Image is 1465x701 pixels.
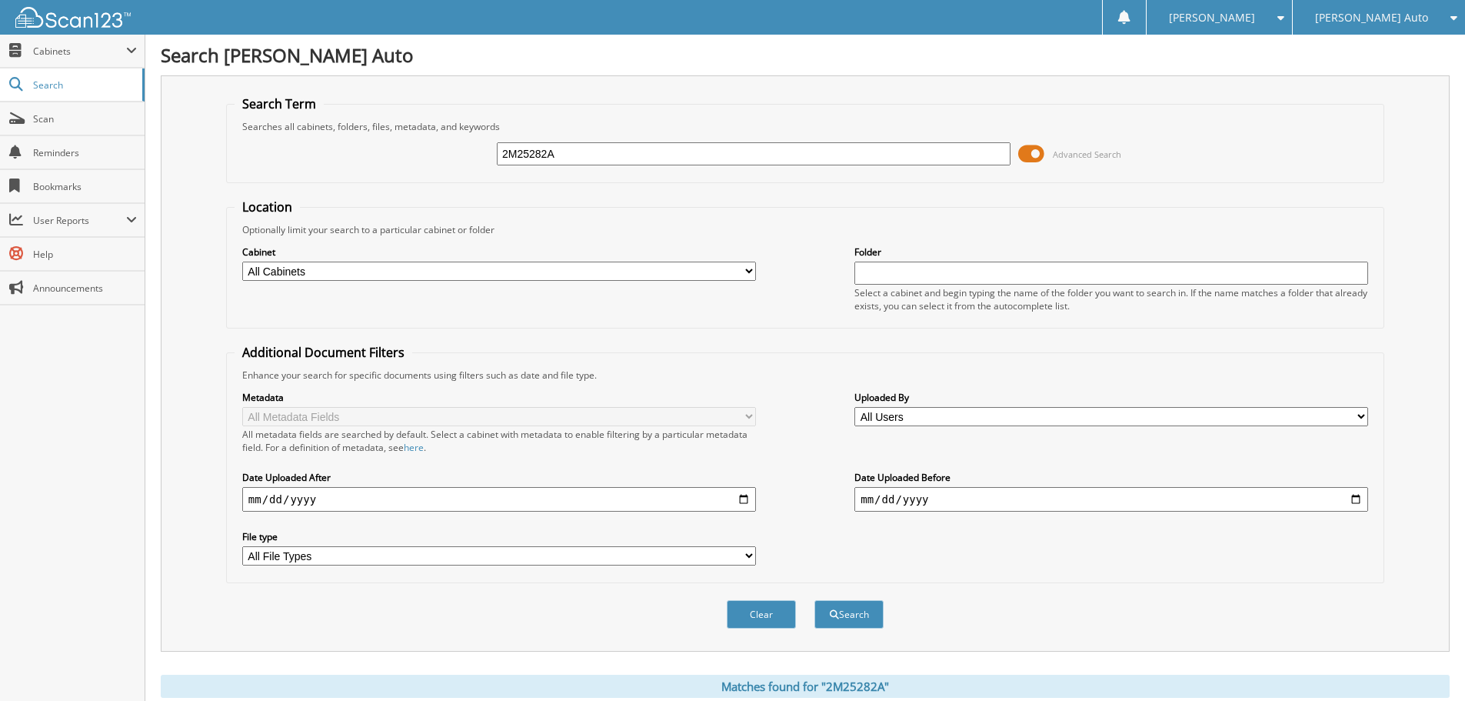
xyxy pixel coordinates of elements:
[161,42,1450,68] h1: Search [PERSON_NAME] Auto
[33,282,137,295] span: Announcements
[235,120,1376,133] div: Searches all cabinets, folders, files, metadata, and keywords
[33,180,137,193] span: Bookmarks
[854,471,1368,484] label: Date Uploaded Before
[242,428,756,454] div: All metadata fields are searched by default. Select a cabinet with metadata to enable filtering b...
[242,471,756,484] label: Date Uploaded After
[242,391,756,404] label: Metadata
[814,600,884,629] button: Search
[33,78,135,92] span: Search
[854,245,1368,259] label: Folder
[33,112,137,125] span: Scan
[242,245,756,259] label: Cabinet
[727,600,796,629] button: Clear
[33,214,126,227] span: User Reports
[235,95,324,112] legend: Search Term
[854,286,1368,312] div: Select a cabinet and begin typing the name of the folder you want to search in. If the name match...
[235,344,412,361] legend: Additional Document Filters
[235,369,1376,382] div: Enhance your search for specific documents using filters such as date and file type.
[33,248,137,261] span: Help
[161,675,1450,698] div: Matches found for "2M25282A"
[33,45,126,58] span: Cabinets
[404,441,424,454] a: here
[1315,13,1428,22] span: [PERSON_NAME] Auto
[1053,149,1121,160] span: Advanced Search
[235,199,300,215] legend: Location
[33,146,137,159] span: Reminders
[242,530,756,543] label: File type
[15,7,131,28] img: scan123-logo-white.svg
[235,223,1376,236] div: Optionally limit your search to a particular cabinet or folder
[1169,13,1255,22] span: [PERSON_NAME]
[854,391,1368,404] label: Uploaded By
[242,487,756,512] input: start
[854,487,1368,512] input: end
